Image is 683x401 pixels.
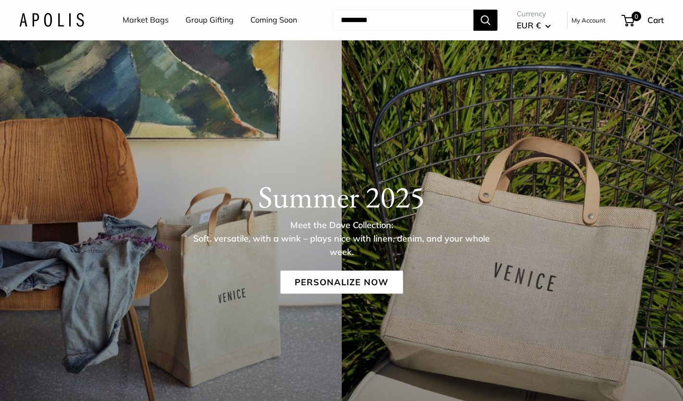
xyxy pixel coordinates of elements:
h1: Summer 2025 [19,178,664,215]
span: 0 [632,12,641,21]
a: Group Gifting [186,13,234,27]
a: Personalize Now [280,270,403,293]
span: Cart [647,15,664,25]
img: Apolis [19,13,84,27]
span: EUR € [517,20,541,30]
input: Search... [333,10,473,31]
a: Coming Soon [250,13,297,27]
span: Currency [517,7,551,21]
a: 0 Cart [622,12,664,28]
button: Search [473,10,497,31]
a: Market Bags [123,13,169,27]
button: EUR € [517,18,551,33]
a: My Account [571,14,606,26]
p: Meet the Dove Collection: Soft, versatile, with a wink – plays nice with linen, denim, and your w... [186,218,498,258]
